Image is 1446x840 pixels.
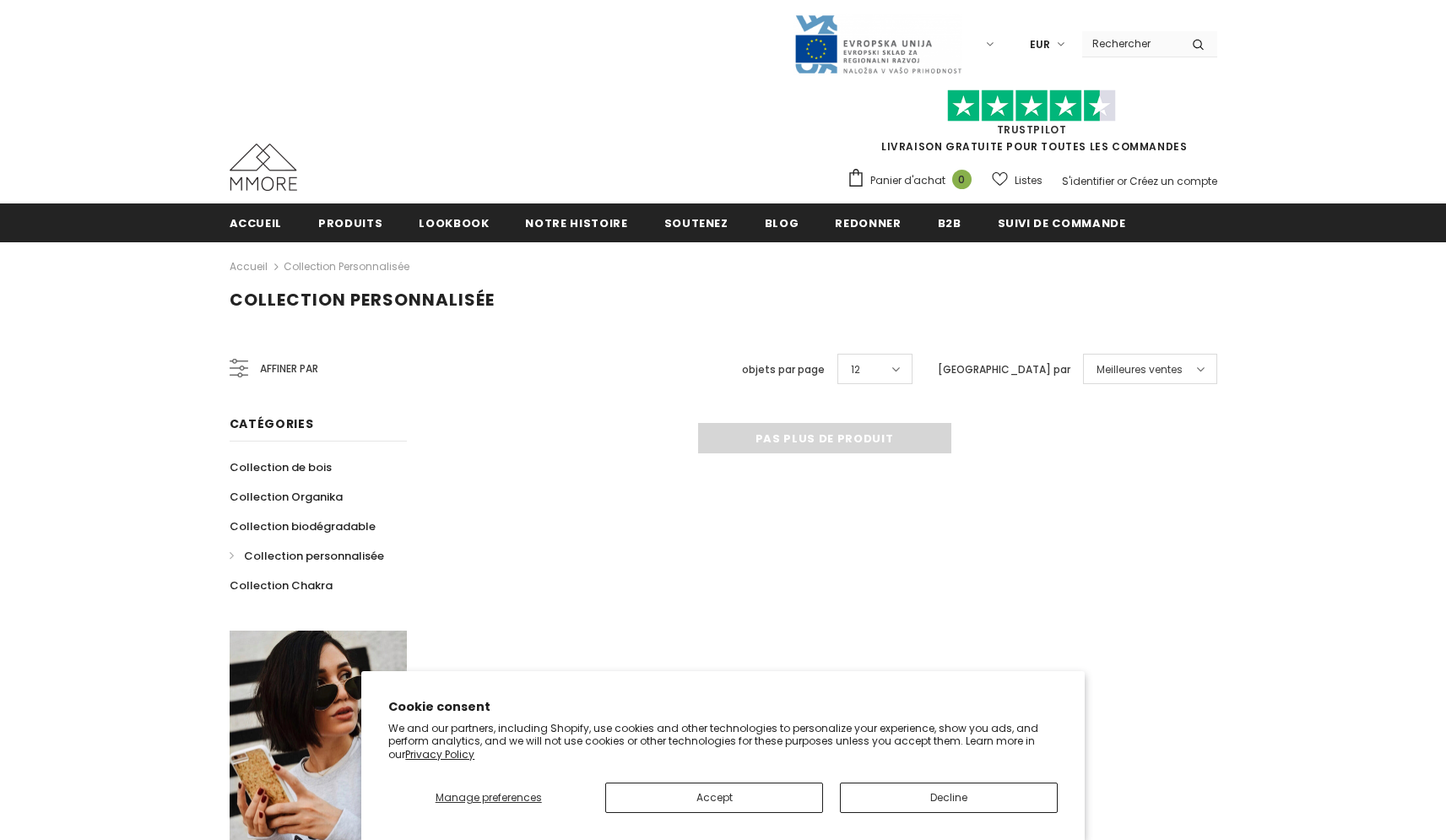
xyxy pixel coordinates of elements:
span: Blog [765,215,799,231]
span: Collection personnalisée [230,288,495,312]
button: Manage preferences [388,783,588,813]
input: Search Site [1082,31,1179,56]
span: Collection biodégradable [230,518,376,534]
p: We and our partners, including Shopify, use cookies and other technologies to personalize your ex... [388,722,1058,761]
a: Privacy Policy [405,747,474,761]
button: Accept [605,783,823,813]
a: Panier d'achat 0 [847,168,980,193]
span: B2B [938,215,961,231]
span: Panier d'achat [870,172,945,189]
img: Faites confiance aux étoiles pilotes [947,89,1116,122]
a: Notre histoire [525,203,627,241]
img: Javni Razpis [793,14,962,75]
a: Collection biodégradable [230,512,376,541]
span: Notre histoire [525,215,627,231]
span: soutenez [664,215,728,231]
a: Blog [765,203,799,241]
a: B2B [938,203,961,241]
a: Javni Razpis [793,36,962,51]
a: Lookbook [419,203,489,241]
span: Manage preferences [436,790,542,805]
span: Redonner [835,215,901,231]
a: S'identifier [1062,174,1114,188]
span: Affiner par [260,360,318,378]
a: Collection personnalisée [284,259,409,274]
span: Lookbook [419,215,489,231]
a: soutenez [664,203,728,241]
a: Collection personnalisée [230,541,384,571]
a: Collection Chakra [230,571,333,600]
a: Collection Organika [230,482,343,512]
span: Collection de bois [230,459,332,475]
label: objets par page [742,361,825,378]
span: EUR [1030,36,1050,53]
span: Listes [1015,172,1043,189]
span: Collection personnalisée [244,548,384,564]
a: Suivi de commande [998,203,1126,241]
img: Cas MMORE [230,144,297,191]
span: Collection Organika [230,489,343,505]
a: Créez un compte [1129,174,1217,188]
label: [GEOGRAPHIC_DATA] par [938,361,1070,378]
span: Produits [318,215,382,231]
h2: Cookie consent [388,698,1058,716]
a: TrustPilot [997,122,1067,137]
span: Suivi de commande [998,215,1126,231]
span: or [1117,174,1127,188]
a: Listes [992,165,1043,195]
a: Redonner [835,203,901,241]
a: Accueil [230,257,268,277]
span: LIVRAISON GRATUITE POUR TOUTES LES COMMANDES [847,97,1217,154]
span: Collection Chakra [230,577,333,593]
span: Meilleures ventes [1097,361,1183,378]
span: 12 [851,361,860,378]
a: Produits [318,203,382,241]
a: Accueil [230,203,283,241]
span: Accueil [230,215,283,231]
span: 0 [952,170,972,189]
a: Collection de bois [230,453,332,482]
button: Decline [840,783,1058,813]
span: Catégories [230,415,314,432]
